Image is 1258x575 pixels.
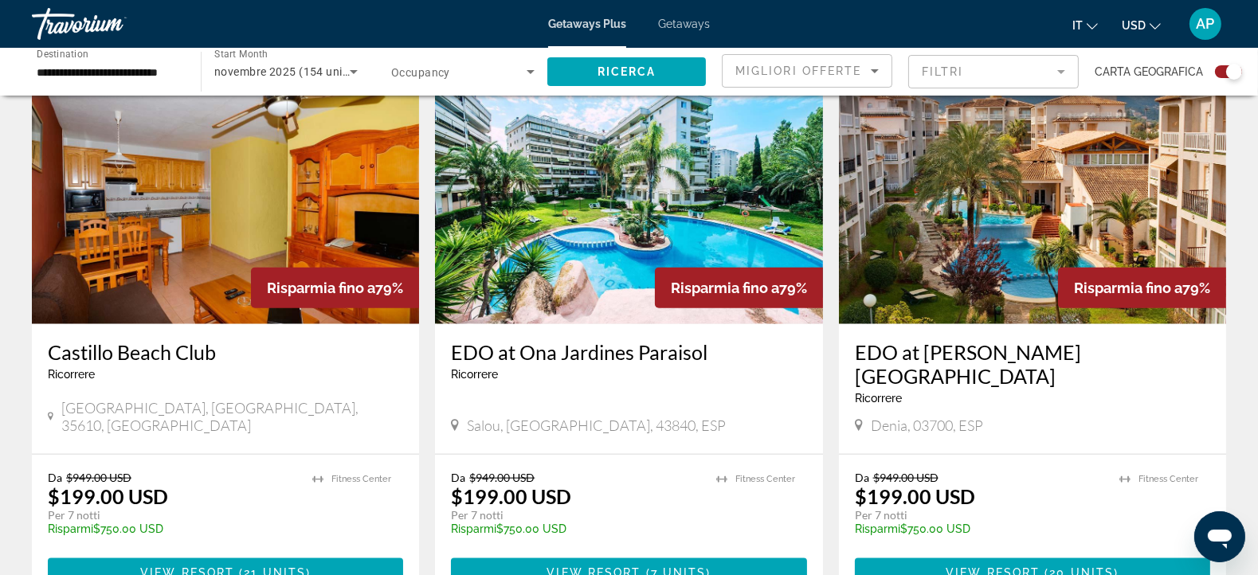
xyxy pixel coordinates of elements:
span: Start Month [214,49,268,61]
span: Da [451,471,465,484]
p: $750.00 USD [451,522,700,535]
p: $750.00 USD [855,522,1103,535]
a: EDO at [PERSON_NAME][GEOGRAPHIC_DATA] [855,340,1210,388]
span: Salou, [GEOGRAPHIC_DATA], 43840, ESP [467,417,726,434]
span: Fitness Center [331,474,391,484]
span: Da [48,471,62,484]
span: Carta geografica [1095,61,1203,83]
span: Ricorrere [451,368,498,381]
p: Per 7 notti [451,508,700,522]
button: User Menu [1185,7,1226,41]
img: ii_ogi1.jpg [839,69,1226,324]
span: Destination [37,49,88,60]
span: Risparmi [48,522,93,535]
span: Occupancy [391,66,450,79]
a: Travorium [32,3,191,45]
a: Castillo Beach Club [48,340,403,364]
span: Risparmia fino a [267,280,375,296]
img: ii_cat5.jpg [32,69,419,324]
span: USD [1122,19,1146,32]
div: 79% [655,268,823,308]
span: Fitness Center [1138,474,1198,484]
p: $199.00 USD [48,484,168,508]
span: Fitness Center [735,474,795,484]
div: 79% [1058,268,1226,308]
iframe: Buton lansare fereastră mesagerie [1194,511,1245,562]
a: EDO at Ona Jardines Paraisol [451,340,806,364]
span: Risparmia fino a [671,280,779,296]
mat-select: Sort by [735,61,879,80]
span: novembre 2025 (154 units available) [214,65,406,78]
button: Ricerca [547,57,706,86]
span: Da [855,471,869,484]
span: $949.00 USD [873,471,939,484]
span: $949.00 USD [66,471,131,484]
a: Getaways [658,18,710,30]
span: $949.00 USD [469,471,535,484]
span: AP [1197,16,1215,32]
span: Ricerca [598,65,656,78]
p: Per 7 notti [855,508,1103,522]
p: $750.00 USD [48,522,296,535]
span: Risparmi [451,522,496,535]
button: Change language [1072,14,1098,37]
span: Risparmia fino a [1074,280,1182,296]
p: $199.00 USD [855,484,975,508]
p: $199.00 USD [451,484,571,508]
span: Ricorrere [48,368,95,381]
button: Change currency [1122,14,1161,37]
span: it [1072,19,1083,32]
button: Filter [908,54,1079,89]
span: Denia, 03700, ESP [871,417,983,434]
img: ii_cjp1.jpg [435,69,822,324]
div: 79% [251,268,419,308]
span: Risparmi [855,522,900,535]
p: Per 7 notti [48,508,296,522]
span: Ricorrere [855,392,902,405]
a: Getaways Plus [548,18,626,30]
span: [GEOGRAPHIC_DATA], [GEOGRAPHIC_DATA], 35610, [GEOGRAPHIC_DATA] [61,399,403,434]
span: Migliori offerte [735,65,862,77]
